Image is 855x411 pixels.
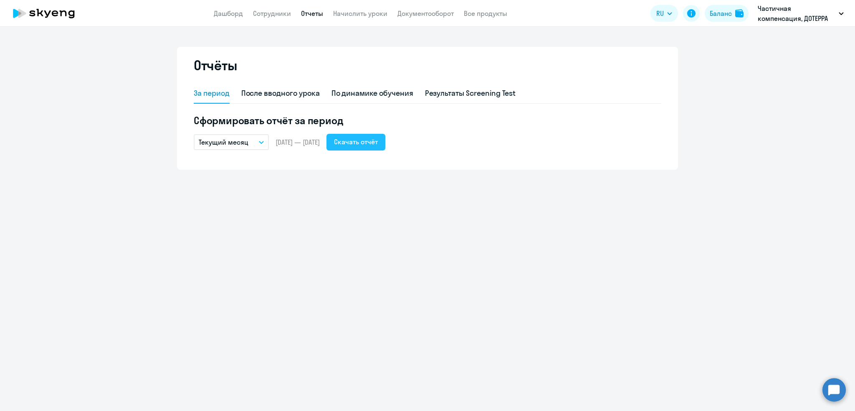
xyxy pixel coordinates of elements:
[754,3,848,23] button: Частичная компенсация, ДОТЕРРА РУС, ООО
[199,137,248,147] p: Текущий месяц
[710,8,732,18] div: Баланс
[735,9,744,18] img: balance
[705,5,749,22] button: Балансbalance
[397,9,454,18] a: Документооборот
[331,88,413,99] div: По динамике обучения
[333,9,387,18] a: Начислить уроки
[425,88,516,99] div: Результаты Screening Test
[758,3,835,23] p: Частичная компенсация, ДОТЕРРА РУС, ООО
[194,88,230,99] div: За период
[656,8,664,18] span: RU
[214,9,243,18] a: Дашборд
[194,134,269,150] button: Текущий месяц
[301,9,323,18] a: Отчеты
[194,114,661,127] h5: Сформировать отчёт за период
[650,5,678,22] button: RU
[326,134,385,151] button: Скачать отчёт
[334,137,378,147] div: Скачать отчёт
[241,88,320,99] div: После вводного урока
[194,57,237,74] h2: Отчёты
[276,138,320,147] span: [DATE] — [DATE]
[464,9,507,18] a: Все продукты
[253,9,291,18] a: Сотрудники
